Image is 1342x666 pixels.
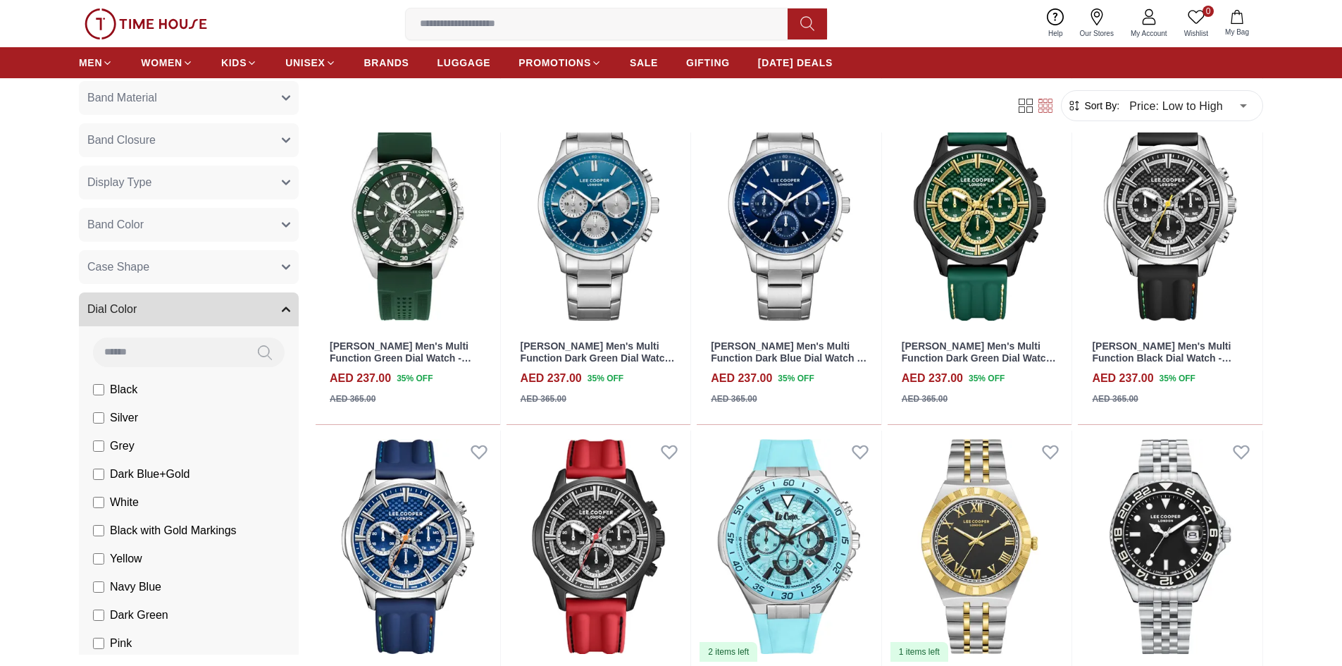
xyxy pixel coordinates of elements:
img: Lee Cooper Men's Multi Function Dark Blue Dial Watch - LC07998.390 [697,97,881,329]
a: LUGGAGE [437,50,491,75]
span: Pink [110,635,132,652]
img: Lee Cooper Men's Analog Black Dial Watch - LC08142.350 [1078,431,1262,663]
span: 35 % OFF [397,372,433,385]
img: Lee Cooper Men's Multi Function Green Dial Watch - LC07527.377 [316,97,500,329]
a: [PERSON_NAME] Men's Multi Function Green Dial Watch - LC07527.377 [330,340,471,376]
div: AED 365.00 [521,393,566,405]
span: UNISEX [285,56,325,70]
div: AED 365.00 [1092,393,1138,405]
span: Dial Color [87,301,137,318]
h4: AED 237.00 [902,370,963,387]
span: 35 % OFF [778,372,814,385]
span: 0 [1203,6,1214,17]
button: Dial Color [79,292,299,326]
img: Lee Cooper Men's Multi Function Black Dial Watch - LC08048.351 [1078,97,1262,329]
input: Black [93,384,104,395]
h4: AED 237.00 [521,370,582,387]
h4: AED 237.00 [711,370,772,387]
span: Black with Gold Markings [110,522,237,539]
div: AED 365.00 [902,393,948,405]
span: Band Closure [87,132,156,149]
span: White [110,494,139,511]
img: Lee Cooper Men's Multi Function Dark Blue Dial Watch - LC08048.399 [316,431,500,663]
span: WOMEN [141,56,182,70]
span: My Account [1125,28,1173,39]
input: Yellow [93,553,104,565]
a: GIFTING [686,50,730,75]
a: UNISEX [285,50,335,75]
span: Grey [110,438,135,455]
span: Sort By: [1081,99,1119,113]
a: 0Wishlist [1176,6,1217,42]
button: Band Color [79,208,299,242]
span: My Bag [1219,27,1255,37]
span: Black [110,381,137,398]
input: Dark Blue+Gold [93,469,104,480]
div: Price: Low to High [1119,86,1257,125]
a: MEN [79,50,113,75]
img: Lee Cooper Men's Multi Function Dark Green Dial Watch - LC08048.077 [888,97,1072,329]
input: Dark Green [93,610,104,621]
img: LEE COOPER Men's Multi Function Dark Blue Dial Watch - LC08003.099 [697,431,881,663]
a: PROMOTIONS [518,50,602,75]
img: ... [85,8,207,39]
input: Silver [93,412,104,424]
a: KIDS [221,50,257,75]
a: [PERSON_NAME] Men's Multi Function Dark Green Dial Watch - LC07998.370 [521,340,675,376]
div: AED 365.00 [711,393,757,405]
span: Help [1043,28,1069,39]
button: Case Shape [79,250,299,284]
span: SALE [630,56,658,70]
a: [DATE] DEALS [758,50,833,75]
button: Band Closure [79,123,299,157]
a: Our Stores [1071,6,1122,42]
span: 35 % OFF [588,372,623,385]
a: WOMEN [141,50,193,75]
span: Case Shape [87,259,149,276]
span: Our Stores [1074,28,1119,39]
span: Dark Blue+Gold [110,466,190,483]
input: Pink [93,638,104,649]
span: Navy Blue [110,579,161,596]
img: Lee Cooper Men's Multi Function Black Dial Watch - LC08048.658 [507,431,691,663]
span: LUGGAGE [437,56,491,70]
span: Silver [110,409,138,426]
a: BRANDS [364,50,409,75]
span: BRANDS [364,56,409,70]
button: Sort By: [1067,99,1119,113]
input: Black with Gold Markings [93,525,104,536]
a: LEE COOPER Men's Analog Dark Brown Dial Watch - LC08060.2401 items left [888,431,1072,663]
span: [DATE] DEALS [758,56,833,70]
a: [PERSON_NAME] Men's Multi Function Dark Blue Dial Watch - LC07998.390 [711,340,866,376]
a: [PERSON_NAME] Men's Multi Function Dark Green Dial Watch - LC08048.077 [902,340,1056,376]
button: Band Material [79,81,299,115]
button: My Bag [1217,7,1257,40]
h4: AED 237.00 [1092,370,1153,387]
img: Lee Cooper Men's Multi Function Dark Green Dial Watch - LC07998.370 [507,97,691,329]
span: 35 % OFF [969,372,1005,385]
div: 2 items left [700,642,757,662]
input: Grey [93,440,104,452]
button: Display Type [79,166,299,199]
span: Band Color [87,216,144,233]
span: Wishlist [1179,28,1214,39]
span: MEN [79,56,102,70]
a: SALE [630,50,658,75]
span: Yellow [110,550,142,567]
a: LEE COOPER Men's Multi Function Dark Blue Dial Watch - LC08003.0992 items left [697,431,881,663]
input: Navy Blue [93,581,104,593]
span: Display Type [87,174,151,191]
span: PROMOTIONS [518,56,591,70]
span: 35 % OFF [1160,372,1195,385]
a: Help [1040,6,1071,42]
img: LEE COOPER Men's Analog Dark Brown Dial Watch - LC08060.240 [888,431,1072,663]
span: Dark Green [110,607,168,624]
